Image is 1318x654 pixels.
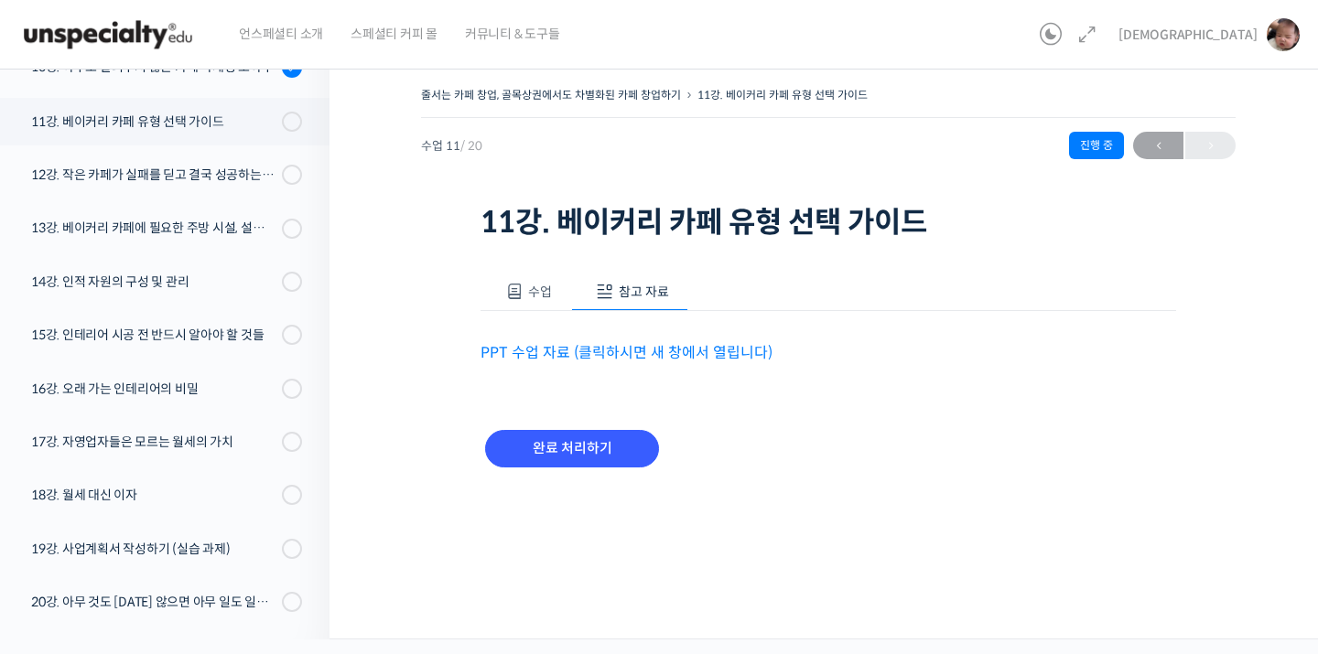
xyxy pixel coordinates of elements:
a: 설정 [236,502,351,548]
a: 11강. 베이커리 카페 유형 선택 가이드 [697,88,868,102]
div: 진행 중 [1069,132,1124,159]
a: ←이전 [1133,132,1183,159]
span: 참고 자료 [619,284,669,300]
span: 수업 [528,284,552,300]
span: 홈 [58,530,69,544]
div: 20강. 아무 것도 [DATE] 않으면 아무 일도 일어나지 않는다 [31,592,276,612]
div: 14강. 인적 자원의 구성 및 관리 [31,272,276,292]
a: PPT 수업 자료 (클릭하시면 새 창에서 열립니다) [481,343,772,362]
div: 11강. 베이커리 카페 유형 선택 가이드 [31,112,276,132]
div: 13강. 베이커리 카페에 필요한 주방 시설, 설비 종류 [31,218,276,238]
span: [DEMOGRAPHIC_DATA] [1118,27,1258,43]
div: 16강. 오래 가는 인테리어의 비밀 [31,379,276,399]
span: / 20 [460,138,482,154]
a: 줄서는 카페 창업, 골목상권에서도 차별화된 카페 창업하기 [421,88,681,102]
span: 설정 [283,530,305,544]
div: 12강. 작은 카페가 실패를 딛고 결국 성공하는 방법 [31,165,276,185]
h1: 11강. 베이커리 카페 유형 선택 가이드 [481,205,1176,240]
div: 19강. 사업계획서 작성하기 (실습 과제) [31,539,276,559]
div: 17강. 자영업자들은 모르는 월세의 가치 [31,432,276,452]
span: ← [1133,134,1183,158]
span: 수업 11 [421,140,482,152]
div: 15강. 인테리어 시공 전 반드시 알아야 할 것들 [31,325,276,345]
a: 홈 [5,502,121,548]
a: 대화 [121,502,236,548]
div: 18강. 월세 대신 이자 [31,485,276,505]
span: 대화 [167,531,189,545]
input: 완료 처리하기 [485,430,659,467]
